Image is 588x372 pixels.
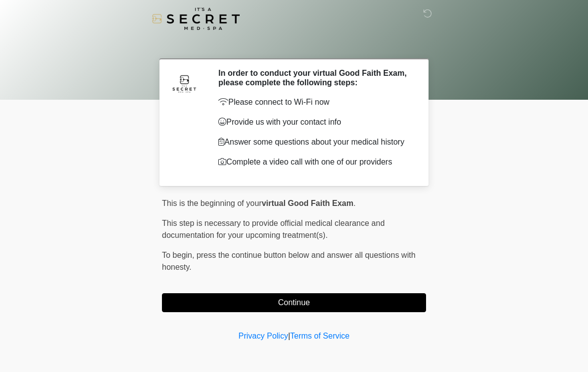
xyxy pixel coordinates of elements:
[162,199,262,207] span: This is the beginning of your
[169,68,199,98] img: Agent Avatar
[162,293,426,312] button: Continue
[239,332,289,340] a: Privacy Policy
[154,36,434,54] h1: ‎ ‎
[162,251,416,271] span: press the continue button below and answer all questions with honesty.
[290,332,349,340] a: Terms of Service
[288,332,290,340] a: |
[162,219,385,239] span: This step is necessary to provide official medical clearance and documentation for your upcoming ...
[218,136,411,148] p: Answer some questions about your medical history
[218,156,411,168] p: Complete a video call with one of our providers
[152,7,240,30] img: It's A Secret Med Spa Logo
[353,199,355,207] span: .
[262,199,353,207] strong: virtual Good Faith Exam
[162,251,196,259] span: To begin,
[218,68,411,87] h2: In order to conduct your virtual Good Faith Exam, please complete the following steps:
[218,96,411,108] p: Please connect to Wi-Fi now
[218,116,411,128] p: Provide us with your contact info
